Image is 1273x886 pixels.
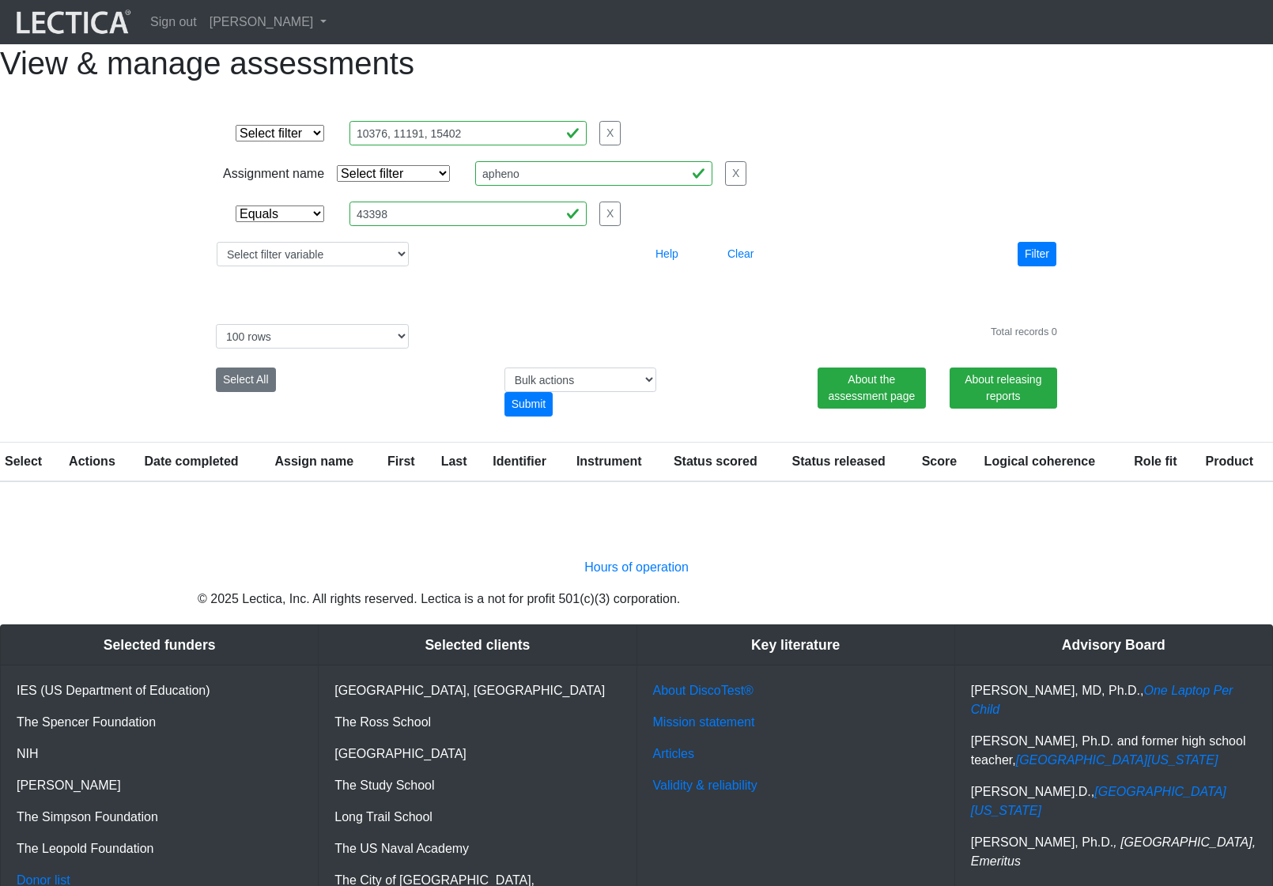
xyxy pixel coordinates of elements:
[971,681,1256,719] p: [PERSON_NAME], MD, Ph.D.,
[971,833,1256,871] p: [PERSON_NAME], Ph.D.
[971,782,1256,820] p: [PERSON_NAME].D.,
[648,247,686,260] a: Help
[1018,242,1056,266] button: Filter
[648,242,686,266] button: Help
[955,625,1272,665] div: Advisory Board
[576,454,642,468] a: Instrument
[971,785,1226,817] a: [GEOGRAPHIC_DATA][US_STATE]
[144,6,203,38] a: Sign out
[991,324,1057,339] div: Total records 0
[334,713,620,732] p: The Ross School
[720,242,761,266] button: Clear
[17,776,302,795] p: [PERSON_NAME]
[584,560,689,574] a: Hours of operation
[13,7,131,37] img: lecticalive
[216,368,276,392] button: Select All
[203,6,333,38] a: [PERSON_NAME]
[319,625,636,665] div: Selected clients
[599,202,621,226] button: X
[441,454,467,468] a: Last
[334,808,620,827] p: Long Trail School
[653,779,757,792] a: Validity & reliability
[971,835,1256,868] em: , [GEOGRAPHIC_DATA], Emeritus
[1016,753,1218,767] a: [GEOGRAPHIC_DATA][US_STATE]
[493,454,546,468] a: Identifier
[334,776,620,795] p: The Study School
[653,747,694,760] a: Articles
[971,732,1256,770] p: [PERSON_NAME], Ph.D. and former high school teacher,
[725,161,746,186] button: X
[17,808,302,827] p: The Simpson Foundation
[653,715,755,729] a: Mission statement
[334,681,620,700] p: [GEOGRAPHIC_DATA], [GEOGRAPHIC_DATA]
[334,839,620,858] p: The US Naval Academy
[1,625,318,665] div: Selected funders
[818,368,925,409] a: About the assessment page
[922,454,957,468] a: Score
[17,745,302,763] p: NIH
[504,392,553,417] div: Submit
[637,625,954,665] div: Key literature
[387,454,415,468] a: First
[653,684,754,697] a: About DiscoTest®
[792,454,886,468] a: Status released
[17,713,302,732] p: The Spencer Foundation
[334,745,620,763] p: [GEOGRAPHIC_DATA]
[266,443,379,482] th: Assign name
[674,454,757,468] a: Status scored
[17,839,302,858] p: The Leopold Foundation
[599,121,621,145] button: X
[950,368,1057,409] a: About releasing reports
[198,590,1075,609] p: © 2025 Lectica, Inc. All rights reserved. Lectica is a not for profit 501(c)(3) corporation.
[59,443,134,482] th: Actions
[1134,454,1177,468] a: Role fit
[17,681,302,700] p: IES (US Department of Education)
[1206,454,1253,468] a: Product
[984,454,1096,468] a: Logical coherence
[144,454,238,468] a: Date completed
[223,164,324,183] div: Assignment name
